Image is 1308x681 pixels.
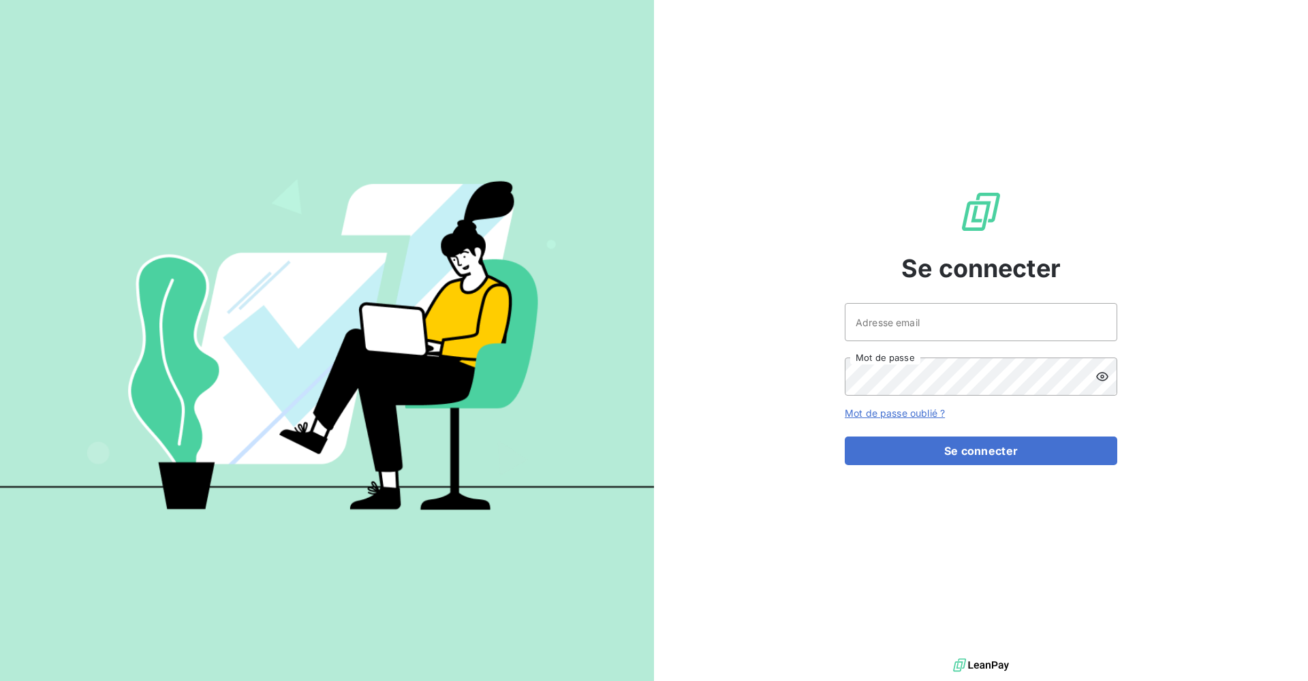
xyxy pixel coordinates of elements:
input: placeholder [845,303,1117,341]
button: Se connecter [845,437,1117,465]
img: logo [953,655,1009,676]
a: Mot de passe oublié ? [845,407,945,419]
img: Logo LeanPay [959,190,1003,234]
span: Se connecter [901,250,1061,287]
